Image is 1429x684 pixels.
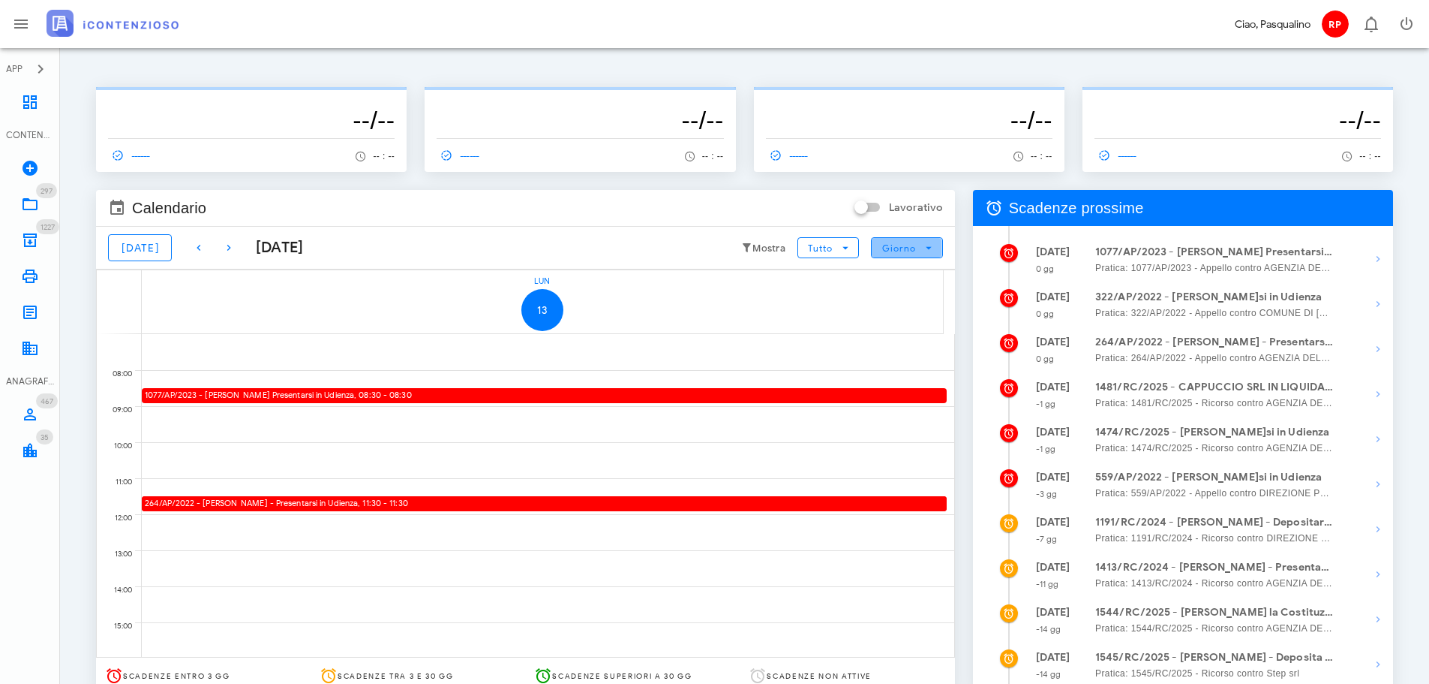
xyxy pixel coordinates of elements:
[437,149,480,162] span: ------
[1235,17,1310,32] div: Ciao, Pasqualino
[97,546,135,562] div: 13:00
[1036,624,1061,634] small: -14 gg
[1095,289,1334,306] strong: 322/AP/2022 - [PERSON_NAME]si in Udienza
[1036,606,1070,619] strong: [DATE]
[766,105,1052,135] h3: --/--
[142,270,943,289] div: lun
[1095,306,1334,321] span: Pratica: 322/AP/2022 - Appello contro COMUNE DI [GEOGRAPHIC_DATA] (Udienza)
[41,432,49,442] span: 35
[97,618,135,634] div: 15:00
[108,93,395,105] p: --------------
[752,243,785,255] small: Mostra
[766,93,1052,105] p: --------------
[1095,244,1334,261] strong: 1077/AP/2023 - [PERSON_NAME] Presentarsi in Udienza
[807,243,832,254] span: Tutto
[145,496,947,511] span: , 11:30 - 11:30
[1363,514,1393,544] button: Mostra dettagli
[108,234,172,261] button: [DATE]
[1095,604,1334,621] strong: 1544/RC/2025 - [PERSON_NAME] la Costituzione in [GEOGRAPHIC_DATA]
[1036,354,1054,364] small: 0 gg
[1363,244,1393,274] button: Mostra dettagli
[1094,149,1138,162] span: ------
[767,671,872,681] span: Scadenze non attive
[1036,381,1070,393] strong: [DATE]
[1036,489,1058,499] small: -3 gg
[437,145,486,166] a: ------
[881,243,917,254] span: Giorno
[1363,469,1393,499] button: Mostra dettagli
[1095,559,1334,576] strong: 1413/RC/2024 - [PERSON_NAME] - Presentarsi in [GEOGRAPHIC_DATA]
[1036,651,1070,664] strong: [DATE]
[1359,151,1381,161] span: -- : --
[36,429,53,444] span: Distintivo
[797,237,859,258] button: Tutto
[97,402,135,418] div: 09:00
[1316,6,1352,42] button: RP
[1036,336,1070,348] strong: [DATE]
[41,186,53,196] span: 297
[97,438,135,454] div: 10:00
[1036,309,1054,319] small: 0 gg
[6,375,54,388] div: ANAGRAFICA
[1095,666,1334,681] span: Pratica: 1545/RC/2025 - Ricorso contro Step srl
[97,474,135,490] div: 11:00
[1095,334,1334,351] strong: 264/AP/2022 - [PERSON_NAME] - Presentarsi in Udienza
[373,151,395,161] span: -- : --
[47,10,179,37] img: logo-text-2x.png
[145,498,358,508] strong: 264/AP/2022 - [PERSON_NAME] - Presentarsi in Udienza
[338,671,454,681] span: Scadenze tra 3 e 30 gg
[1036,579,1059,589] small: -11 gg
[766,149,809,162] span: ------
[1095,441,1334,456] span: Pratica: 1474/RC/2025 - Ricorso contro AGENZIA DELLE ENTRATE -RISCOSSIONE (Udienza)
[1036,516,1070,529] strong: [DATE]
[244,237,304,259] div: [DATE]
[41,222,55,232] span: 1227
[1036,534,1058,544] small: -7 gg
[1095,514,1334,531] strong: 1191/RC/2024 - [PERSON_NAME] - Depositare Documenti per Udienza
[1322,11,1349,38] span: RP
[123,671,230,681] span: Scadenze entro 3 gg
[1352,6,1388,42] button: Distintivo
[1095,576,1334,591] span: Pratica: 1413/RC/2024 - Ricorso contro AGENZIA DELLE ENTRATE - RISCOSSIONE (Udienza)
[1094,105,1381,135] h3: --/--
[702,151,724,161] span: -- : --
[6,128,54,142] div: CONTENZIOSO
[1095,486,1334,501] span: Pratica: 559/AP/2022 - Appello contro DIREZIONE PROVINCIALE DELLE ENTRATE DI [GEOGRAPHIC_DATA] (U...
[552,671,692,681] span: Scadenze superiori a 30 gg
[1036,246,1070,258] strong: [DATE]
[1036,264,1054,274] small: 0 gg
[1095,424,1334,441] strong: 1474/RC/2025 - [PERSON_NAME]si in Udienza
[1095,379,1334,396] strong: 1481/RC/2025 - CAPPUCCIO SRL IN LIQUIDAZIONE - Depositare Documenti per Udienza
[36,219,59,234] span: Distintivo
[437,105,723,135] h3: --/--
[1095,396,1334,411] span: Pratica: 1481/RC/2025 - Ricorso contro AGENZIA DELLE ENTRATE - RISCOSSIONE (Udienza)
[108,105,395,135] h3: --/--
[1036,561,1070,574] strong: [DATE]
[521,289,563,331] button: 13
[1095,469,1334,486] strong: 559/AP/2022 - [PERSON_NAME]si in Udienza
[1363,649,1393,679] button: Mostra dettagli
[97,510,135,526] div: 12:00
[1036,444,1056,454] small: -1 gg
[437,93,723,105] p: --------------
[132,196,206,220] span: Calendario
[1363,379,1393,409] button: Mostra dettagli
[1363,604,1393,634] button: Mostra dettagli
[1095,531,1334,546] span: Pratica: 1191/RC/2024 - Ricorso contro DIREZIONE PROVINCIALE DELLE ENTRATE DI [GEOGRAPHIC_DATA] (...
[41,396,53,406] span: 467
[766,145,815,166] a: ------
[1095,649,1334,666] strong: 1545/RC/2025 - [PERSON_NAME] - Deposita la Costituzione in [GEOGRAPHIC_DATA]
[1363,559,1393,589] button: Mostra dettagli
[97,582,135,598] div: 14:00
[1363,334,1393,364] button: Mostra dettagli
[1036,426,1070,438] strong: [DATE]
[889,200,943,215] label: Lavorativo
[108,149,152,162] span: ------
[97,366,135,382] div: 08:00
[1095,621,1334,636] span: Pratica: 1544/RC/2025 - Ricorso contro AGENZIA DELLE ENTRATE - RISCOSSIONE
[145,390,354,400] strong: 1077/AP/2023 - [PERSON_NAME] Presentarsi in Udienza
[145,388,947,402] span: , 08:30 - 08:30
[1009,196,1144,220] span: Scadenze prossime
[1036,471,1070,484] strong: [DATE]
[108,145,158,166] a: ------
